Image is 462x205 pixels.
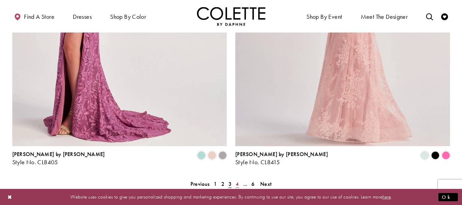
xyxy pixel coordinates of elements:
[438,193,458,201] button: Submit Dialog
[24,13,54,20] span: Find a store
[306,13,342,20] span: Shop By Event
[228,180,232,188] span: 3
[421,151,429,159] i: Light Sage
[214,180,217,188] span: 1
[236,180,239,188] span: 4
[49,192,413,202] p: Website uses cookies to give you personalized shopping and marketing experiences. By continuing t...
[359,7,410,26] a: Meet the designer
[258,179,274,189] a: Next Page
[197,151,206,159] i: Sea Glass
[4,191,16,203] button: Close Dialog
[241,179,250,189] a: ...
[235,151,328,158] span: [PERSON_NAME] by [PERSON_NAME]
[235,158,280,166] span: Style No. CL8415
[249,179,256,189] a: 6
[305,7,344,26] span: Shop By Event
[260,180,272,188] span: Next
[243,180,248,188] span: ...
[110,13,146,20] span: Shop by color
[442,151,450,159] i: Pink
[361,13,408,20] span: Meet the designer
[197,7,265,26] a: Visit Home Page
[221,180,224,188] span: 2
[431,151,439,159] i: Black
[12,151,105,158] span: [PERSON_NAME] by [PERSON_NAME]
[12,7,56,26] a: Find a store
[382,193,391,200] a: here
[234,179,241,189] a: 4
[439,7,450,26] a: Check Wishlist
[219,179,226,189] a: 2
[73,13,92,20] span: Dresses
[424,7,435,26] a: Toggle search
[108,7,148,26] span: Shop by color
[208,151,216,159] i: Rose
[197,7,265,26] img: Colette by Daphne
[251,180,254,188] span: 6
[212,179,219,189] a: 1
[12,151,105,166] div: Colette by Daphne Style No. CL8405
[71,7,93,26] span: Dresses
[235,151,328,166] div: Colette by Daphne Style No. CL8415
[219,151,227,159] i: Smoke
[190,180,210,188] span: Previous
[12,158,58,166] span: Style No. CL8405
[188,179,212,189] a: Prev Page
[226,179,234,189] span: Current page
